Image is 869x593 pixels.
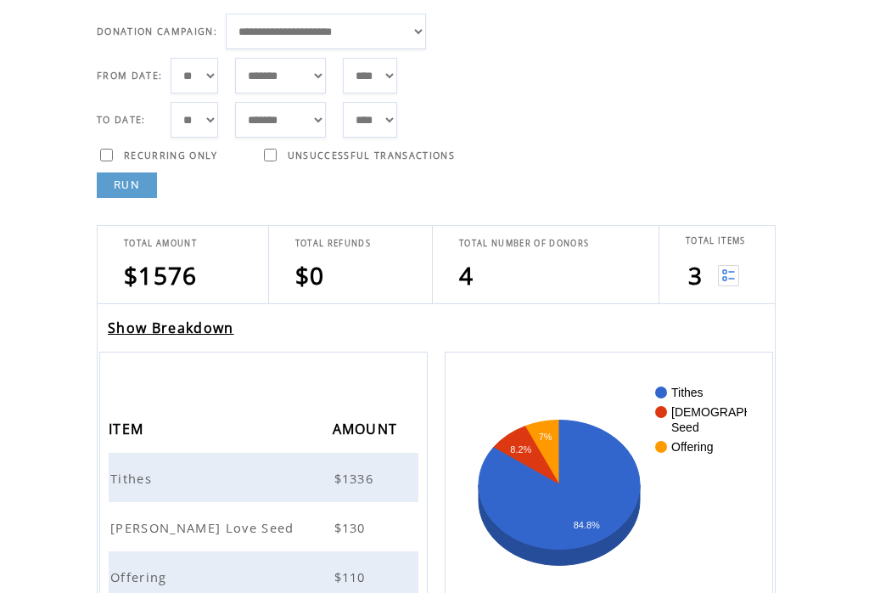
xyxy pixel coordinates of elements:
span: $110 [334,568,370,585]
span: RECURRING ONLY [124,150,218,161]
span: TOTAL AMOUNT [124,238,197,249]
span: $1336 [334,470,378,487]
text: Tithes [671,386,704,399]
a: Offering [110,568,171,583]
span: TO DATE: [97,114,146,126]
text: Offering [671,440,714,454]
a: [PERSON_NAME] Love Seed [110,518,299,534]
img: View list [718,265,739,286]
span: TOTAL REFUNDS [295,238,371,249]
span: Offering [110,568,171,585]
span: UNSUCCESSFUL TRANSACTIONS [288,150,455,161]
span: $130 [334,519,370,536]
a: ITEM [109,423,148,433]
text: 7% [539,432,552,442]
a: RUN [97,172,157,198]
span: ITEM [109,415,148,447]
span: 4 [459,259,474,291]
span: AMOUNT [333,415,402,447]
a: Show Breakdown [108,319,234,337]
span: FROM DATE: [97,70,162,82]
a: Tithes [110,469,156,484]
span: [PERSON_NAME] Love Seed [110,519,299,536]
span: TOTAL ITEMS [686,235,746,246]
text: 8.2% [510,444,531,455]
a: AMOUNT [333,423,402,433]
text: Seed [671,421,699,434]
span: DONATION CAMPAIGN: [97,25,217,37]
span: 3 [688,259,703,291]
span: $0 [295,259,325,291]
span: TOTAL NUMBER OF DONORS [459,238,589,249]
span: $1576 [124,259,198,291]
span: Tithes [110,470,156,487]
text: [DEMOGRAPHIC_DATA] Love [671,405,833,419]
text: 84.8% [574,520,600,530]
